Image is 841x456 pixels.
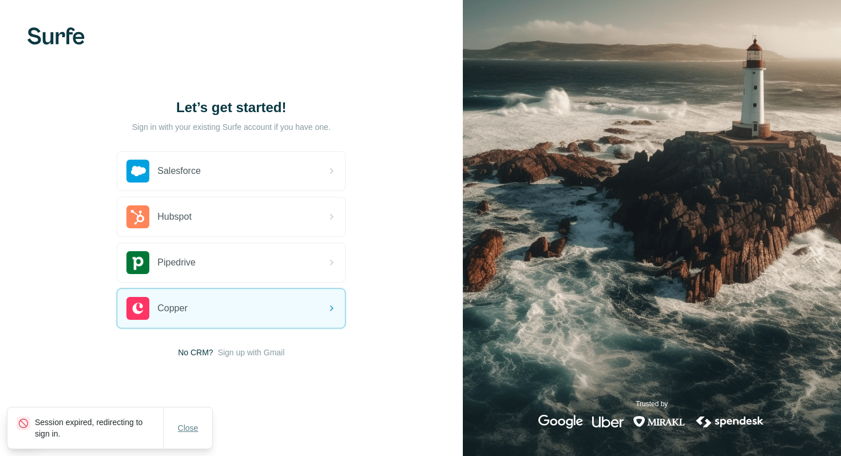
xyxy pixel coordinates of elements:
[218,347,285,358] button: Sign up with Gmail
[126,205,149,228] img: hubspot's logo
[157,210,192,224] span: Hubspot
[538,415,583,429] img: google's logo
[157,256,196,269] span: Pipedrive
[35,417,163,439] p: Session expired, redirecting to sign in.
[633,415,685,429] img: mirakl's logo
[178,347,213,358] span: No CRM?
[132,121,331,133] p: Sign in with your existing Surfe account if you have one.
[117,98,346,117] h1: Let’s get started!
[592,415,624,429] img: uber's logo
[126,297,149,320] img: copper's logo
[695,415,765,429] img: spendesk's logo
[157,164,201,178] span: Salesforce
[126,251,149,274] img: pipedrive's logo
[178,422,199,434] span: Close
[636,399,668,409] p: Trusted by
[157,302,187,315] span: Copper
[27,27,85,45] img: Surfe's logo
[126,160,149,183] img: salesforce's logo
[170,418,207,438] button: Close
